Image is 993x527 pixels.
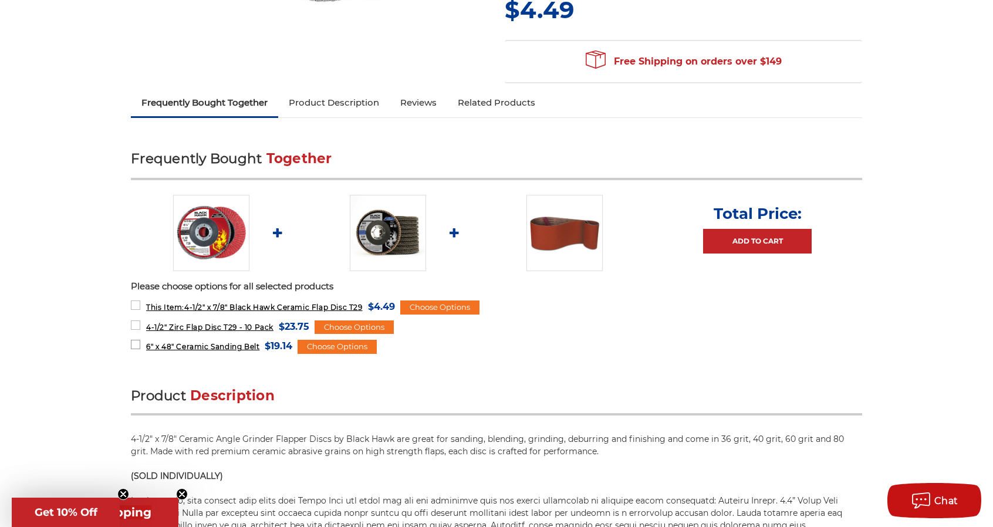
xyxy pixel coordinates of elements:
[368,299,395,315] span: $4.49
[131,150,262,167] span: Frequently Bought
[12,498,178,527] div: Get Free ShippingClose teaser
[117,488,129,500] button: Close teaser
[887,483,981,518] button: Chat
[173,195,249,271] img: 4-1/2" x 7/8" Black Hawk Ceramic Flap Disc T29
[278,90,390,116] a: Product Description
[934,495,958,506] span: Chat
[146,342,259,351] span: 6" x 48" Ceramic Sanding Belt
[298,340,377,354] div: Choose Options
[265,338,292,354] span: $19.14
[266,150,332,167] span: Together
[703,229,812,254] a: Add to Cart
[400,300,479,315] div: Choose Options
[714,204,802,223] p: Total Price:
[35,506,97,519] span: Get 10% Off
[176,488,188,500] button: Close teaser
[190,387,275,404] span: Description
[315,320,394,335] div: Choose Options
[146,303,363,312] span: 4-1/2" x 7/8" Black Hawk Ceramic Flap Disc T29
[146,303,184,312] strong: This Item:
[447,90,546,116] a: Related Products
[279,319,309,335] span: $23.75
[131,90,278,116] a: Frequently Bought Together
[390,90,447,116] a: Reviews
[586,50,782,73] span: Free Shipping on orders over $149
[131,280,862,293] p: Please choose options for all selected products
[131,387,186,404] span: Product
[12,498,120,527] div: Get 10% OffClose teaser
[146,323,273,332] span: 4-1/2" Zirc Flap Disc T29 - 10 Pack
[131,471,223,481] strong: (SOLD INDIVIDUALLY)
